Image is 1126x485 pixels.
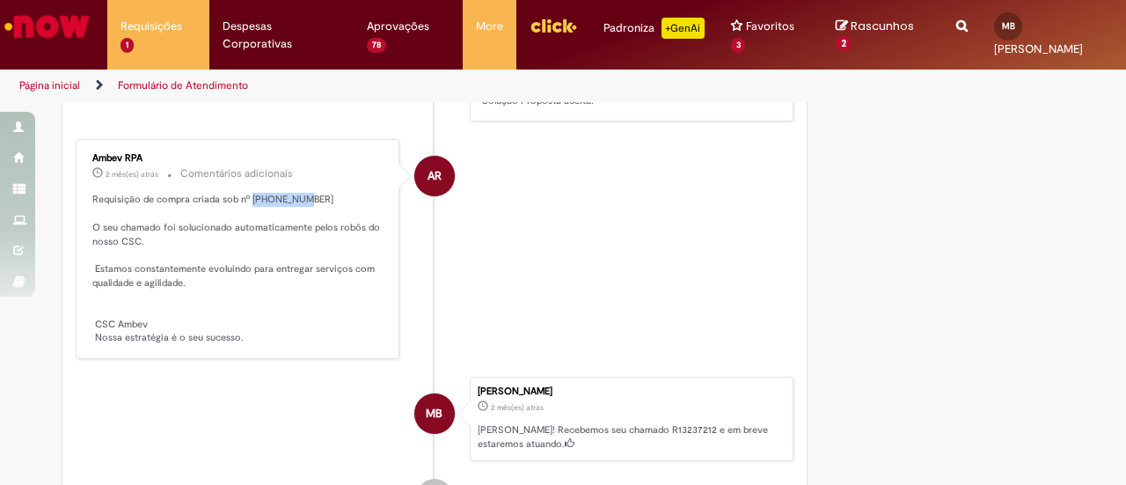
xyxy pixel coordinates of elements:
[426,393,442,435] span: MB
[836,18,930,51] a: Rascunhos
[662,18,705,39] p: +GenAi
[367,18,429,35] span: Aprovações
[2,9,92,44] img: ServiceNow
[491,402,544,413] time: 02/07/2025 19:35:45
[731,38,746,53] span: 3
[530,12,577,39] img: click_logo_yellow_360x200.png
[19,78,80,92] a: Página inicial
[478,386,784,397] div: [PERSON_NAME]
[121,18,182,35] span: Requisições
[121,38,134,53] span: 1
[428,155,442,197] span: AR
[180,166,293,181] small: Comentários adicionais
[746,18,794,35] span: Favoritos
[92,153,385,164] div: Ambev RPA
[13,70,737,102] ul: Trilhas de página
[836,36,852,52] span: 2
[367,38,386,53] span: 78
[92,193,385,345] p: Requisição de compra criada sob nº [PHONE_NUMBER] O seu chamado foi solucionado automaticamente p...
[851,18,914,34] span: Rascunhos
[491,402,544,413] span: 2 mês(es) atrás
[118,78,248,92] a: Formulário de Atendimento
[106,169,158,180] span: 2 mês(es) atrás
[106,169,158,180] time: 02/07/2025 19:36:53
[223,18,341,53] span: Despesas Corporativas
[414,393,455,434] div: Michelle Luise Bosel
[76,377,793,461] li: Michelle Luise Bosel
[1002,20,1015,32] span: MB
[478,423,784,451] p: [PERSON_NAME]! Recebemos seu chamado R13237212 e em breve estaremos atuando.
[414,156,455,196] div: Ambev RPA
[994,41,1083,56] span: [PERSON_NAME]
[603,18,705,39] div: Padroniza
[476,18,503,35] span: More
